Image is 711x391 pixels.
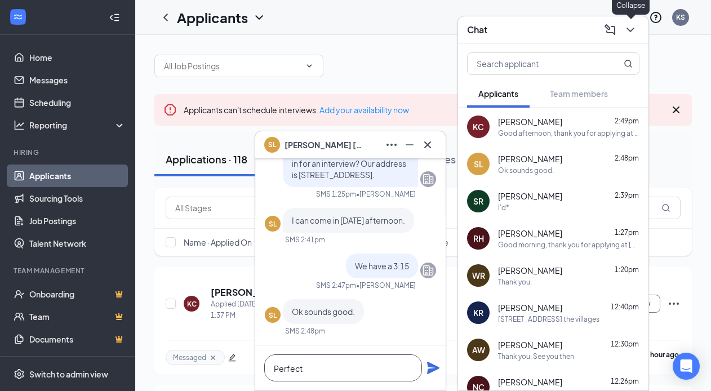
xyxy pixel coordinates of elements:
button: ChevronDown [621,21,639,39]
div: SMS 2:41pm [285,235,325,245]
span: • [PERSON_NAME] [356,281,416,290]
div: Good afternoon, thank you for applying at [GEOGRAPHIC_DATA] in [GEOGRAPHIC_DATA]. What day works ... [498,128,639,138]
svg: Company [421,264,435,277]
svg: ChevronDown [305,61,314,70]
span: [PERSON_NAME] [498,302,562,313]
span: 2:49pm [615,117,639,125]
a: OnboardingCrown [29,283,126,305]
div: Open Intercom Messenger [673,353,700,380]
input: Search applicant [468,53,601,74]
div: KC [187,299,197,309]
a: Add your availability now [319,105,409,115]
div: SR [473,195,483,207]
svg: Ellipses [385,138,398,152]
h5: [PERSON_NAME] [211,286,257,299]
span: 12:26pm [611,377,639,385]
span: [PERSON_NAME] [498,116,562,127]
div: Good morning, thank you for applying at [GEOGRAPHIC_DATA] in [GEOGRAPHIC_DATA]. What day works be... [498,240,639,250]
div: SL [269,219,277,229]
span: Team members [550,88,608,99]
input: All Stages [175,202,278,214]
span: • [PERSON_NAME] [356,189,416,199]
div: SMS 2:48pm [285,326,325,336]
textarea: Perfect [264,354,422,381]
button: Cross [419,136,437,154]
span: 1:20pm [615,265,639,274]
span: [PERSON_NAME] [498,339,562,350]
div: Applications · 118 [166,152,247,166]
div: WR [472,270,485,281]
div: AW [472,344,485,356]
div: KR [473,307,483,318]
svg: Error [163,103,177,117]
div: Thank you, See you then [498,352,574,361]
svg: ChevronDown [624,23,637,37]
span: Ok sounds good. [292,306,355,317]
span: 12:30pm [611,340,639,348]
div: Reporting [29,119,126,131]
a: Home [29,46,126,69]
a: SurveysCrown [29,350,126,373]
a: Talent Network [29,232,126,255]
svg: ComposeMessage [603,23,617,37]
span: 12:40pm [611,303,639,311]
svg: Analysis [14,119,25,131]
svg: Ellipses [667,297,681,310]
svg: Cross [669,103,683,117]
div: Hiring [14,148,123,157]
span: edit [228,354,236,362]
a: Messages [29,69,126,91]
div: RH [473,233,484,244]
span: I can come in [DATE] afternoon. [292,215,405,225]
button: ComposeMessage [601,21,619,39]
a: Scheduling [29,91,126,114]
span: Messaged [173,353,206,362]
div: Switch to admin view [29,368,108,380]
svg: ChevronLeft [159,11,172,24]
div: Thank you. [498,277,532,287]
svg: Cross [208,353,217,362]
svg: QuestionInfo [649,11,663,24]
span: 2:39pm [615,191,639,199]
svg: MagnifyingGlass [624,59,633,68]
span: [PERSON_NAME] [498,153,562,165]
svg: Minimize [403,138,416,152]
span: [PERSON_NAME] [498,228,562,239]
svg: Settings [14,368,25,380]
span: [PERSON_NAME] [PERSON_NAME] [285,139,363,151]
a: DocumentsCrown [29,328,126,350]
div: Team Management [14,266,123,276]
div: SL [269,310,277,320]
a: Job Postings [29,210,126,232]
button: Ellipses [383,136,401,154]
span: Applicants can't schedule interviews. [184,105,409,115]
span: [PERSON_NAME] [498,190,562,202]
span: [PERSON_NAME] [498,265,562,276]
a: TeamCrown [29,305,126,328]
span: Name · Applied On [184,237,252,248]
span: 2:48pm [615,154,639,162]
svg: ChevronDown [252,11,266,24]
svg: Cross [421,138,434,152]
svg: Company [421,172,435,186]
a: Sourcing Tools [29,187,126,210]
div: Applied [DATE] 1:37 PM [211,299,271,321]
svg: Plane [426,361,440,375]
span: Applicants [478,88,518,99]
a: Applicants [29,165,126,187]
svg: WorkstreamLogo [12,11,24,23]
span: [PERSON_NAME] [498,376,562,388]
h3: Chat [467,24,487,36]
div: SL [474,158,483,170]
span: 1:27pm [615,228,639,237]
div: KS [676,12,685,22]
span: We have a 3:15 [355,261,409,271]
svg: MagnifyingGlass [661,203,670,212]
div: Ok sounds good. [498,166,554,175]
div: KC [473,121,484,132]
div: SMS 1:25pm [316,189,356,199]
input: All Job Postings [164,60,300,72]
div: [STREET_ADDRESS] the villages [498,314,599,324]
